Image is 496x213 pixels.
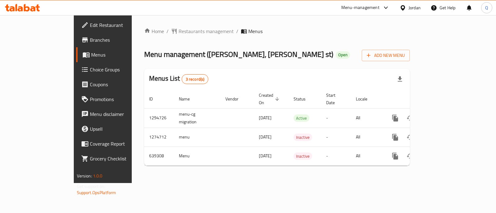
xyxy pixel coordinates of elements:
[90,66,152,73] span: Choice Groups
[362,50,410,61] button: Add New Menu
[294,153,312,160] span: Inactive
[149,95,161,103] span: ID
[77,182,105,190] span: Get support on:
[76,121,157,136] a: Upsell
[149,74,208,84] h2: Menus List
[294,95,314,103] span: Status
[76,136,157,151] a: Coverage Report
[259,92,281,106] span: Created On
[351,108,383,128] td: All
[76,18,157,32] a: Edit Restaurant
[144,28,410,35] nav: breadcrumb
[76,107,157,121] a: Menu disclaimer
[321,128,351,147] td: -
[91,51,152,58] span: Menus
[90,155,152,162] span: Grocery Checklist
[144,47,333,61] span: Menu management ( [PERSON_NAME], [PERSON_NAME] st )
[182,74,209,84] div: Total records count
[171,28,234,35] a: Restaurants management
[336,52,350,58] span: Open
[388,111,403,126] button: more
[77,172,92,180] span: Version:
[403,149,418,164] button: Change Status
[294,134,312,141] span: Inactive
[144,90,452,166] table: enhanced table
[76,92,157,107] a: Promotions
[294,115,309,122] span: Active
[392,72,407,87] div: Export file
[409,4,421,11] div: Jordan
[90,110,152,118] span: Menu disclaimer
[336,51,350,59] div: Open
[93,172,103,180] span: 1.0.0
[356,95,375,103] span: Locale
[166,28,169,35] li: /
[90,125,152,133] span: Upsell
[321,108,351,128] td: -
[351,147,383,165] td: All
[174,108,220,128] td: menu-cg migration
[90,21,152,29] span: Edit Restaurant
[321,147,351,165] td: -
[179,28,234,35] span: Restaurants management
[248,28,263,35] span: Menus
[179,95,198,103] span: Name
[90,36,152,44] span: Branches
[485,4,488,11] span: Q
[259,152,272,160] span: [DATE]
[90,96,152,103] span: Promotions
[388,149,403,164] button: more
[259,133,272,141] span: [DATE]
[259,114,272,122] span: [DATE]
[174,128,220,147] td: menu
[236,28,238,35] li: /
[383,90,452,109] th: Actions
[341,4,379,11] div: Menu-management
[388,130,403,145] button: more
[144,108,174,128] td: 1294726
[174,147,220,165] td: Menu
[76,77,157,92] a: Coupons
[76,32,157,47] a: Branches
[76,62,157,77] a: Choice Groups
[351,128,383,147] td: All
[225,95,246,103] span: Vendor
[144,147,174,165] td: 639308
[182,76,208,82] span: 3 record(s)
[76,151,157,166] a: Grocery Checklist
[326,92,343,106] span: Start Date
[76,47,157,62] a: Menus
[77,189,116,197] a: Support.OpsPlatform
[144,128,174,147] td: 1274712
[90,140,152,147] span: Coverage Report
[90,81,152,88] span: Coupons
[403,111,418,126] button: Change Status
[367,52,405,59] span: Add New Menu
